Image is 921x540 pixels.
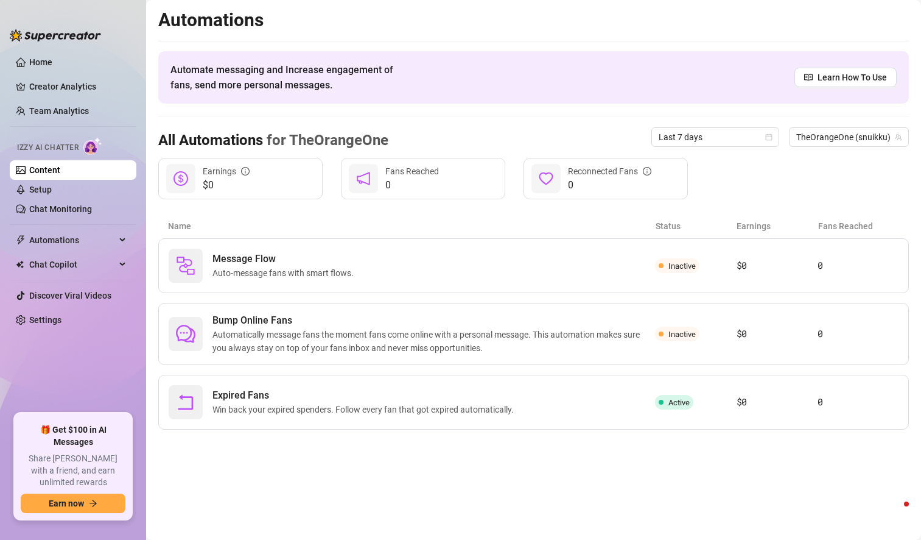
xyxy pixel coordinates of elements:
[158,9,909,32] h2: Automations
[643,167,651,176] span: info-circle
[818,258,898,273] article: 0
[203,165,250,178] div: Earnings
[29,255,116,274] span: Chat Copilot
[29,204,92,214] a: Chat Monitoring
[668,398,690,407] span: Active
[659,128,772,146] span: Last 7 days
[203,178,250,193] span: $0
[737,395,818,410] article: $0
[263,132,388,149] span: for TheOrangeOne
[29,57,52,67] a: Home
[212,403,519,416] span: Win back your expired spenders. Follow every fan that got expired automatically.
[173,171,188,186] span: dollar
[158,131,388,151] h3: All Automations
[29,230,116,250] span: Automations
[212,313,655,328] span: Bump Online Fans
[385,178,439,193] span: 0
[212,388,519,403] span: Expired Fans
[737,219,818,233] article: Earnings
[212,328,655,355] span: Automatically message fans the moment fans come online with a personal message. This automation m...
[29,315,61,325] a: Settings
[168,219,656,233] article: Name
[29,165,60,175] a: Content
[818,327,898,341] article: 0
[794,68,897,87] a: Learn How To Use
[212,266,359,280] span: Auto-message fans with smart flows.
[29,77,127,96] a: Creator Analytics
[539,171,553,186] span: heart
[356,171,371,186] span: notification
[668,261,696,271] span: Inactive
[737,327,818,341] article: $0
[17,142,79,154] span: Izzy AI Chatter
[29,291,111,300] a: Discover Viral Videos
[16,260,24,269] img: Chat Copilot
[29,106,89,116] a: Team Analytics
[241,167,250,176] span: info-circle
[385,166,439,176] span: Fans Reached
[804,73,813,82] span: read
[796,128,902,146] span: TheOrangeOne (snuikku)
[176,324,195,344] span: comment
[10,29,101,41] img: logo-BBDzfeDw.svg
[737,258,818,273] article: $0
[818,71,887,84] span: Learn How To Use
[568,178,651,193] span: 0
[668,330,696,339] span: Inactive
[176,393,195,412] span: rollback
[29,185,52,194] a: Setup
[49,499,84,508] span: Earn now
[21,453,125,489] span: Share [PERSON_NAME] with a friend, and earn unlimited rewards
[21,494,125,513] button: Earn nowarrow-right
[818,395,898,410] article: 0
[880,499,909,528] iframe: Intercom live chat
[568,165,651,178] div: Reconnected Fans
[656,219,737,233] article: Status
[176,256,195,275] img: svg%3e
[818,219,899,233] article: Fans Reached
[170,62,405,93] span: Automate messaging and Increase engagement of fans, send more personal messages.
[89,499,97,508] span: arrow-right
[765,133,772,141] span: calendar
[212,252,359,266] span: Message Flow
[895,133,902,141] span: team
[16,235,26,245] span: thunderbolt
[83,137,102,155] img: AI Chatter
[21,424,125,448] span: 🎁 Get $100 in AI Messages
